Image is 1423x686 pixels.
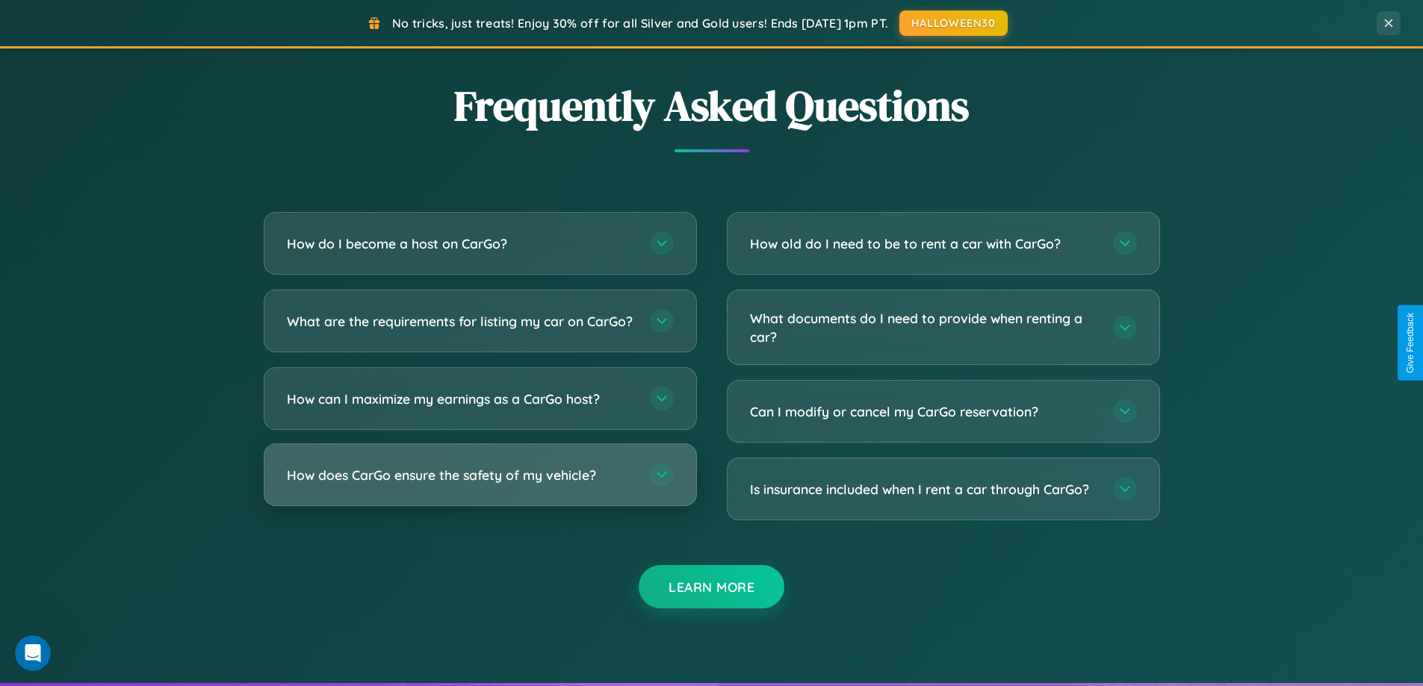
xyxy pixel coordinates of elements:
h3: How can I maximize my earnings as a CarGo host? [287,390,635,408]
h3: How old do I need to be to rent a car with CarGo? [750,234,1098,253]
iframe: Intercom live chat [15,635,51,671]
h2: Frequently Asked Questions [264,77,1160,134]
h3: What are the requirements for listing my car on CarGo? [287,312,635,331]
h3: What documents do I need to provide when renting a car? [750,309,1098,346]
h3: How does CarGo ensure the safety of my vehicle? [287,466,635,484]
div: Give Feedback [1405,313,1416,373]
h3: Can I modify or cancel my CarGo reservation? [750,402,1098,421]
button: Learn More [639,565,784,608]
button: HALLOWEEN30 [899,10,1008,36]
h3: How do I become a host on CarGo? [287,234,635,253]
h3: Is insurance included when I rent a car through CarGo? [750,480,1098,499]
span: No tricks, just treats! Enjoy 30% off for all Silver and Gold users! Ends [DATE] 1pm PT. [392,16,888,31]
